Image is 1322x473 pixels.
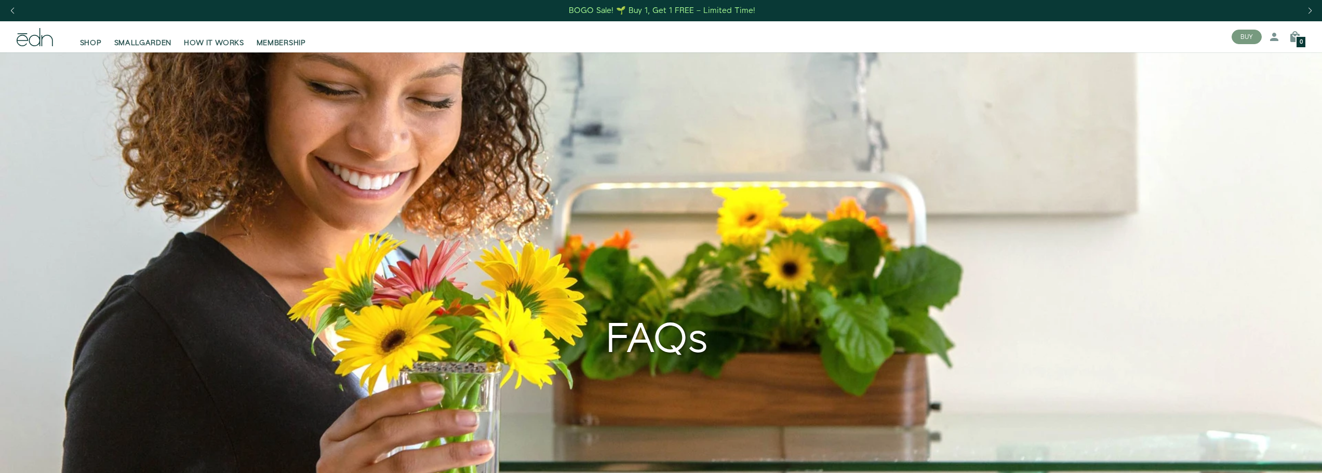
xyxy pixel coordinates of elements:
iframe: Opens a widget where you can find more information [1242,442,1312,468]
span: MEMBERSHIP [257,38,306,48]
a: SHOP [74,25,108,48]
button: BUY [1232,30,1262,44]
span: 0 [1300,39,1303,45]
a: SMALLGARDEN [108,25,178,48]
a: HOW IT WORKS [178,25,250,48]
div: BOGO Sale! 🌱 Buy 1, Get 1 FREE – Limited Time! [569,5,755,16]
span: HOW IT WORKS [184,38,244,48]
span: SHOP [80,38,102,48]
span: SMALLGARDEN [114,38,172,48]
a: MEMBERSHIP [250,25,312,48]
a: BOGO Sale! 🌱 Buy 1, Get 1 FREE – Limited Time! [568,3,756,19]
